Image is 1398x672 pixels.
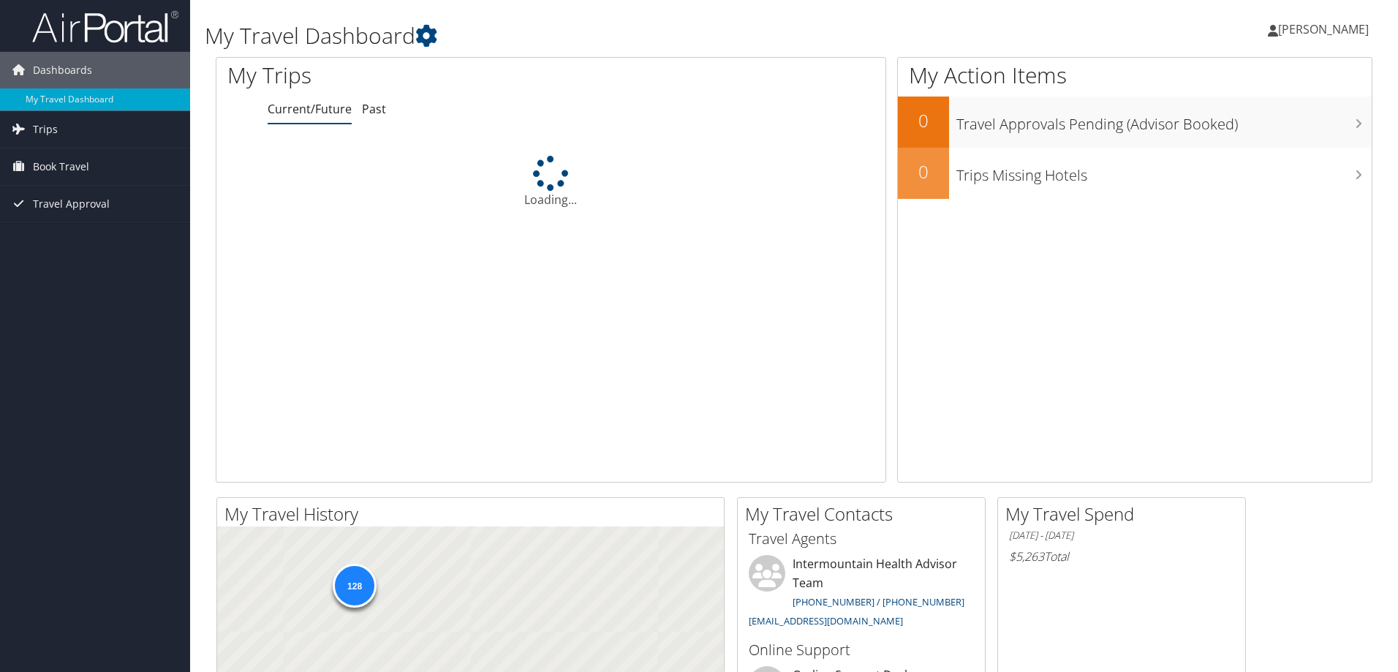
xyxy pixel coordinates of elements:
[956,107,1372,135] h3: Travel Approvals Pending (Advisor Booked)
[749,529,974,549] h3: Travel Agents
[33,52,92,88] span: Dashboards
[1278,21,1369,37] span: [PERSON_NAME]
[793,595,964,608] a: [PHONE_NUMBER] / [PHONE_NUMBER]
[956,158,1372,186] h3: Trips Missing Hotels
[1009,548,1044,565] span: $5,263
[898,159,949,184] h2: 0
[224,502,724,526] h2: My Travel History
[741,555,981,633] li: Intermountain Health Advisor Team
[898,108,949,133] h2: 0
[227,60,596,91] h1: My Trips
[749,640,974,660] h3: Online Support
[205,20,991,51] h1: My Travel Dashboard
[33,148,89,185] span: Book Travel
[268,101,352,117] a: Current/Future
[32,10,178,44] img: airportal-logo.png
[898,148,1372,199] a: 0Trips Missing Hotels
[33,186,110,222] span: Travel Approval
[1009,529,1234,543] h6: [DATE] - [DATE]
[1268,7,1383,51] a: [PERSON_NAME]
[898,97,1372,148] a: 0Travel Approvals Pending (Advisor Booked)
[33,111,58,148] span: Trips
[745,502,985,526] h2: My Travel Contacts
[362,101,386,117] a: Past
[1009,548,1234,565] h6: Total
[1005,502,1245,526] h2: My Travel Spend
[216,156,885,208] div: Loading...
[333,564,377,608] div: 128
[749,614,903,627] a: [EMAIL_ADDRESS][DOMAIN_NAME]
[898,60,1372,91] h1: My Action Items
